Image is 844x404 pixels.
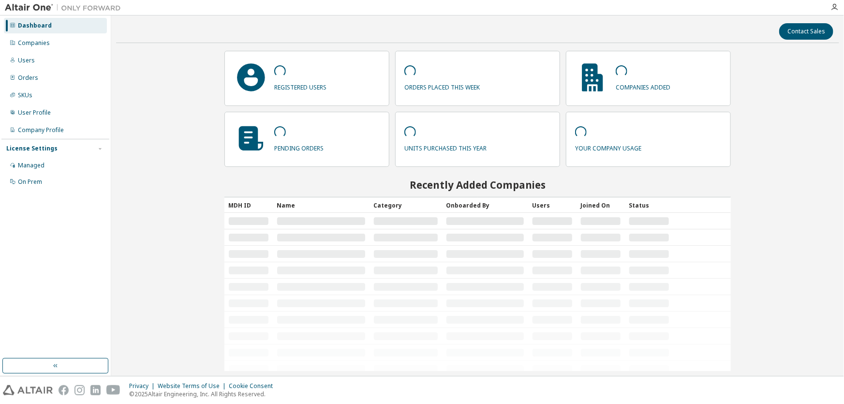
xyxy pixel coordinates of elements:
button: Contact Sales [779,23,833,40]
div: Cookie Consent [229,382,279,390]
h2: Recently Added Companies [224,179,731,191]
div: Users [18,57,35,64]
div: Website Terms of Use [158,382,229,390]
div: User Profile [18,109,51,117]
div: Category [373,197,438,213]
img: youtube.svg [106,385,120,395]
div: Company Profile [18,126,64,134]
div: Dashboard [18,22,52,30]
p: your company usage [575,141,641,152]
div: License Settings [6,145,58,152]
p: pending orders [274,141,324,152]
p: units purchased this year [404,141,487,152]
img: facebook.svg [59,385,69,395]
div: Status [629,197,669,213]
div: Users [532,197,573,213]
div: On Prem [18,178,42,186]
p: © 2025 Altair Engineering, Inc. All Rights Reserved. [129,390,279,398]
div: Managed [18,162,44,169]
img: instagram.svg [74,385,85,395]
div: Orders [18,74,38,82]
div: Companies [18,39,50,47]
p: companies added [616,80,670,91]
img: Altair One [5,3,126,13]
div: Onboarded By [446,197,524,213]
img: altair_logo.svg [3,385,53,395]
p: orders placed this week [404,80,480,91]
div: MDH ID [228,197,269,213]
div: Name [277,197,366,213]
div: Privacy [129,382,158,390]
div: Joined On [580,197,621,213]
p: registered users [274,80,326,91]
div: SKUs [18,91,32,99]
img: linkedin.svg [90,385,101,395]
